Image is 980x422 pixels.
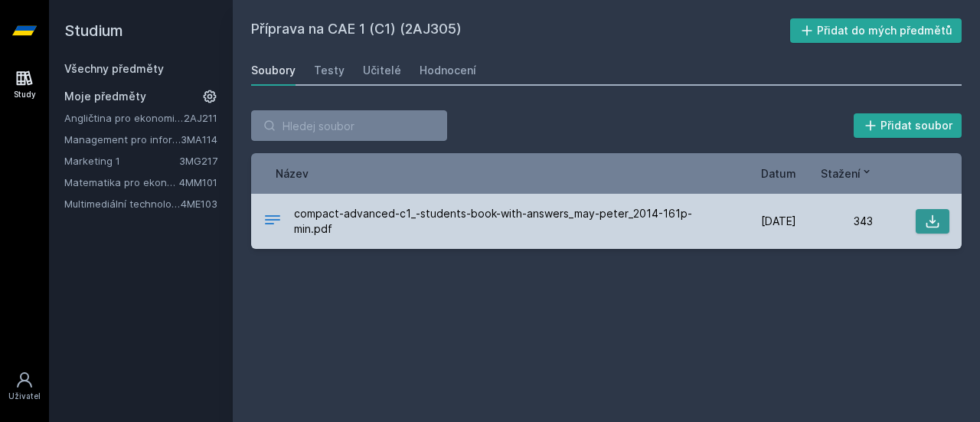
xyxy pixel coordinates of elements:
span: [DATE] [761,214,796,229]
a: Soubory [251,55,296,86]
a: Angličtina pro ekonomická studia 1 (B2/C1) [64,110,184,126]
div: Testy [314,63,345,78]
a: 3MA114 [181,133,217,146]
a: 3MG217 [179,155,217,167]
div: Soubory [251,63,296,78]
div: PDF [263,211,282,233]
a: Všechny předměty [64,62,164,75]
div: Uživatel [8,391,41,402]
span: Stažení [821,165,861,182]
span: compact-advanced-c1_-students-book-with-answers_may-peter_2014-161p-min.pdf [294,206,714,237]
div: Učitelé [363,63,401,78]
div: Study [14,89,36,100]
a: 2AJ211 [184,112,217,124]
a: Uživatel [3,363,46,410]
button: Datum [761,165,796,182]
button: Přidat do mých předmětů [790,18,962,43]
a: Multimediální technologie [64,196,181,211]
input: Hledej soubor [251,110,447,141]
div: Hodnocení [420,63,476,78]
button: Název [276,165,309,182]
a: 4ME103 [181,198,217,210]
button: Přidat soubor [854,113,962,138]
a: 4MM101 [179,176,217,188]
a: Study [3,61,46,108]
a: Marketing 1 [64,153,179,168]
a: Management pro informatiky a statistiky [64,132,181,147]
a: Hodnocení [420,55,476,86]
span: Moje předměty [64,89,146,104]
a: Matematika pro ekonomy [64,175,179,190]
h2: Příprava na CAE 1 (C1) (2AJ305) [251,18,790,43]
div: 343 [796,214,873,229]
a: Testy [314,55,345,86]
button: Stažení [821,165,873,182]
a: Učitelé [363,55,401,86]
